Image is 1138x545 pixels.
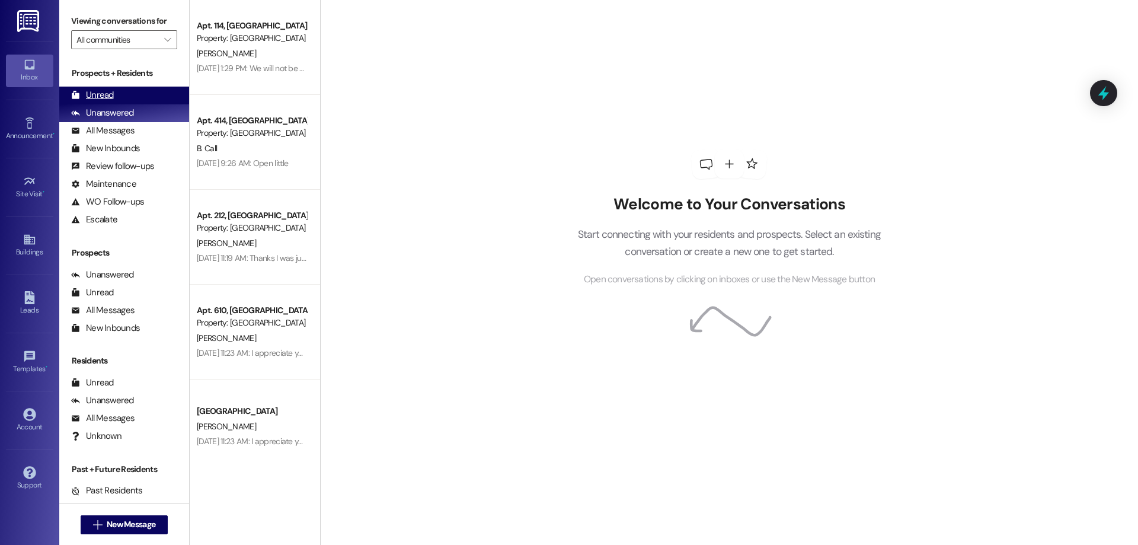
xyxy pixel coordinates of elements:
[197,304,306,317] div: Apt. 610, [GEOGRAPHIC_DATA]
[17,10,41,32] img: ResiDesk Logo
[71,412,135,425] div: All Messages
[6,463,53,495] a: Support
[197,333,256,343] span: [PERSON_NAME]
[197,421,256,432] span: [PERSON_NAME]
[71,377,114,389] div: Unread
[71,196,144,208] div: WO Follow-ups
[197,222,306,234] div: Property: [GEOGRAPHIC_DATA]
[197,238,256,248] span: [PERSON_NAME]
[197,114,306,127] div: Apt. 414, [GEOGRAPHIC_DATA]
[71,322,140,334] div: New Inbounds
[197,127,306,139] div: Property: [GEOGRAPHIC_DATA]
[197,158,288,168] div: [DATE] 9:26 AM: Open little
[59,247,189,259] div: Prospects
[59,463,189,476] div: Past + Future Residents
[71,107,134,119] div: Unanswered
[46,363,47,371] span: •
[71,430,122,442] div: Unknown
[197,143,217,154] span: B. Call
[107,518,155,531] span: New Message
[197,63,365,74] div: [DATE] 1:29 PM: We will not be renewing our lease
[6,404,53,436] a: Account
[197,436,373,447] div: [DATE] 11:23 AM: I appreciate your efforts, thank you!
[6,346,53,378] a: Templates •
[59,67,189,79] div: Prospects + Residents
[71,160,154,173] div: Review follow-ups
[560,195,899,214] h2: Welcome to Your Conversations
[197,405,306,417] div: [GEOGRAPHIC_DATA]
[71,142,140,155] div: New Inbounds
[53,130,55,138] span: •
[71,12,177,30] label: Viewing conversations for
[197,209,306,222] div: Apt. 212, [GEOGRAPHIC_DATA]
[197,253,465,263] div: [DATE] 11:19 AM: Thanks I was just waiting to pay until that charge was removed
[71,394,134,407] div: Unanswered
[6,55,53,87] a: Inbox
[164,35,171,44] i: 
[59,355,189,367] div: Residents
[197,317,306,329] div: Property: [GEOGRAPHIC_DATA]
[197,20,306,32] div: Apt. 114, [GEOGRAPHIC_DATA]
[197,48,256,59] span: [PERSON_NAME]
[71,485,143,497] div: Past Residents
[93,520,102,530] i: 
[197,32,306,44] div: Property: [GEOGRAPHIC_DATA]
[560,226,899,260] p: Start connecting with your residents and prospects. Select an existing conversation or create a n...
[71,89,114,101] div: Unread
[71,286,114,299] div: Unread
[6,288,53,320] a: Leads
[71,125,135,137] div: All Messages
[76,30,158,49] input: All communities
[197,348,373,358] div: [DATE] 11:23 AM: I appreciate your efforts, thank you!
[71,304,135,317] div: All Messages
[6,171,53,203] a: Site Visit •
[584,272,875,287] span: Open conversations by clicking on inboxes or use the New Message button
[71,269,134,281] div: Unanswered
[43,188,44,196] span: •
[81,515,168,534] button: New Message
[6,230,53,262] a: Buildings
[71,178,136,190] div: Maintenance
[71,213,117,226] div: Escalate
